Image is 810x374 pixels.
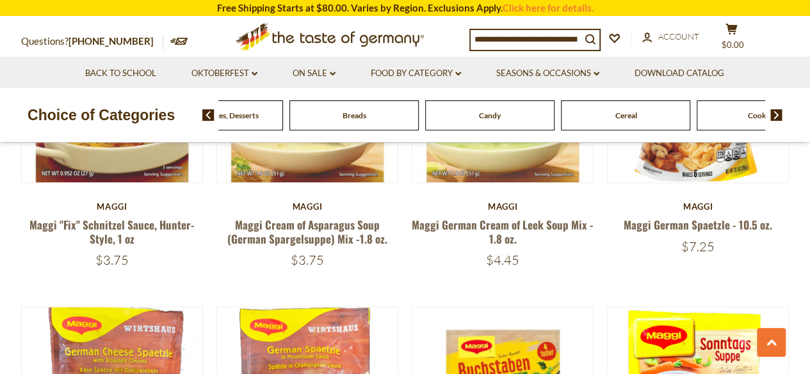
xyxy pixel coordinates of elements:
[343,111,366,120] a: Breads
[216,201,399,212] div: Maggi
[722,40,744,50] span: $0.00
[21,33,163,50] p: Questions?
[85,66,156,81] a: Back to School
[29,217,195,246] a: Maggi "Fix" Schnitzel Sauce, Hunter-Style, 1 oz
[486,252,519,268] span: $4.45
[191,66,257,81] a: Oktoberfest
[21,201,204,212] div: Maggi
[293,66,336,81] a: On Sale
[624,217,772,233] a: Maggi German Spaetzle - 10.5 oz.
[658,31,699,42] span: Account
[412,201,594,212] div: Maggi
[412,217,594,246] a: Maggi German Cream of Leek Soup Mix - 1.8 oz.
[479,111,501,120] a: Candy
[291,252,324,268] span: $3.75
[635,66,724,81] a: Download Catalog
[95,252,129,268] span: $3.75
[607,201,790,212] div: Maggi
[713,23,751,55] button: $0.00
[681,238,715,254] span: $7.25
[371,66,461,81] a: Food By Category
[69,35,154,47] a: [PHONE_NUMBER]
[496,66,599,81] a: Seasons & Occasions
[179,111,259,120] a: Baking, Cakes, Desserts
[202,109,215,121] img: previous arrow
[615,111,636,120] a: Cereal
[227,217,387,246] a: Maggi Cream of Asparagus Soup (German Spargelsuppe) Mix -1.8 oz.
[503,2,594,13] a: Click here for details.
[642,30,699,44] a: Account
[770,109,782,121] img: next arrow
[748,111,775,120] a: Cookies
